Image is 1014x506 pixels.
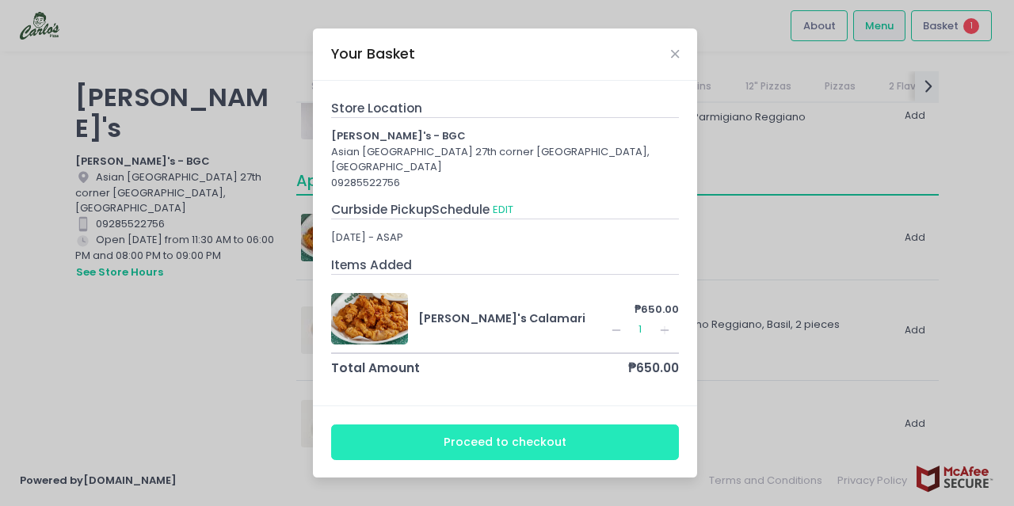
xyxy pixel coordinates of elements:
[331,144,680,175] div: Asian [GEOGRAPHIC_DATA] 27th corner [GEOGRAPHIC_DATA], [GEOGRAPHIC_DATA]
[331,424,680,460] button: Proceed to checkout
[331,175,680,191] div: 09285522756
[331,230,680,245] div: [DATE] - ASAP
[331,99,680,118] div: Store Location
[492,201,514,219] button: EDIT
[331,128,466,143] b: [PERSON_NAME]'s - BGC
[671,50,679,58] button: Close
[418,310,607,327] div: [PERSON_NAME]'s Calamari
[628,359,679,377] div: ₱650.00
[331,201,490,218] span: Curbside Pickup Schedule
[331,256,680,275] div: Items Added
[331,44,415,64] div: Your Basket
[331,359,420,377] div: Total Amount
[607,302,680,318] div: ₱650.00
